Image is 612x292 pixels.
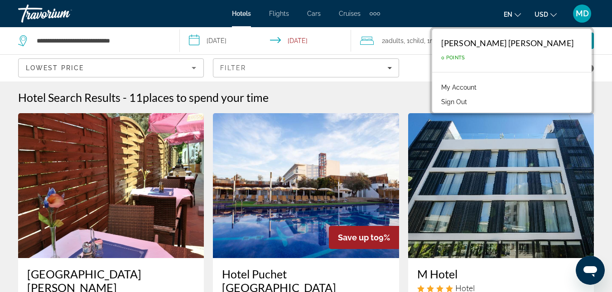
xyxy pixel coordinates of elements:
[404,34,424,47] span: , 1
[504,11,512,18] span: en
[570,4,594,23] button: User Menu
[36,34,166,48] input: Search hotel destination
[576,256,605,285] iframe: Button to launch messaging window
[220,64,246,72] span: Filter
[441,38,573,48] div: [PERSON_NAME] [PERSON_NAME]
[26,62,196,73] mat-select: Sort by
[382,34,404,47] span: 2
[437,96,472,108] button: Sign Out
[269,10,289,17] a: Flights
[26,64,84,72] span: Lowest Price
[535,8,557,21] button: Change currency
[504,8,521,21] button: Change language
[437,81,481,93] a: My Account
[213,113,399,258] img: Hotel Puchet Ibiza
[123,91,127,104] span: -
[307,10,321,17] a: Cars
[180,27,351,54] button: Select check in and out date
[213,58,399,77] button: Filters
[408,113,594,258] img: M Hotel
[410,37,424,44] span: Child
[417,267,585,281] a: M Hotel
[535,11,548,18] span: USD
[339,10,361,17] a: Cruises
[385,37,404,44] span: Adults
[18,113,204,258] img: Los Rosales Hotel
[370,6,380,21] button: Extra navigation items
[424,34,445,47] span: , 1
[129,91,269,104] h2: 11
[441,55,465,61] span: 0 Points
[338,233,379,242] span: Save up to
[18,91,120,104] h1: Hotel Search Results
[232,10,251,17] a: Hotels
[143,91,269,104] span: places to spend your time
[329,226,399,249] div: 9%
[18,2,109,25] a: Travorium
[576,9,589,18] span: MD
